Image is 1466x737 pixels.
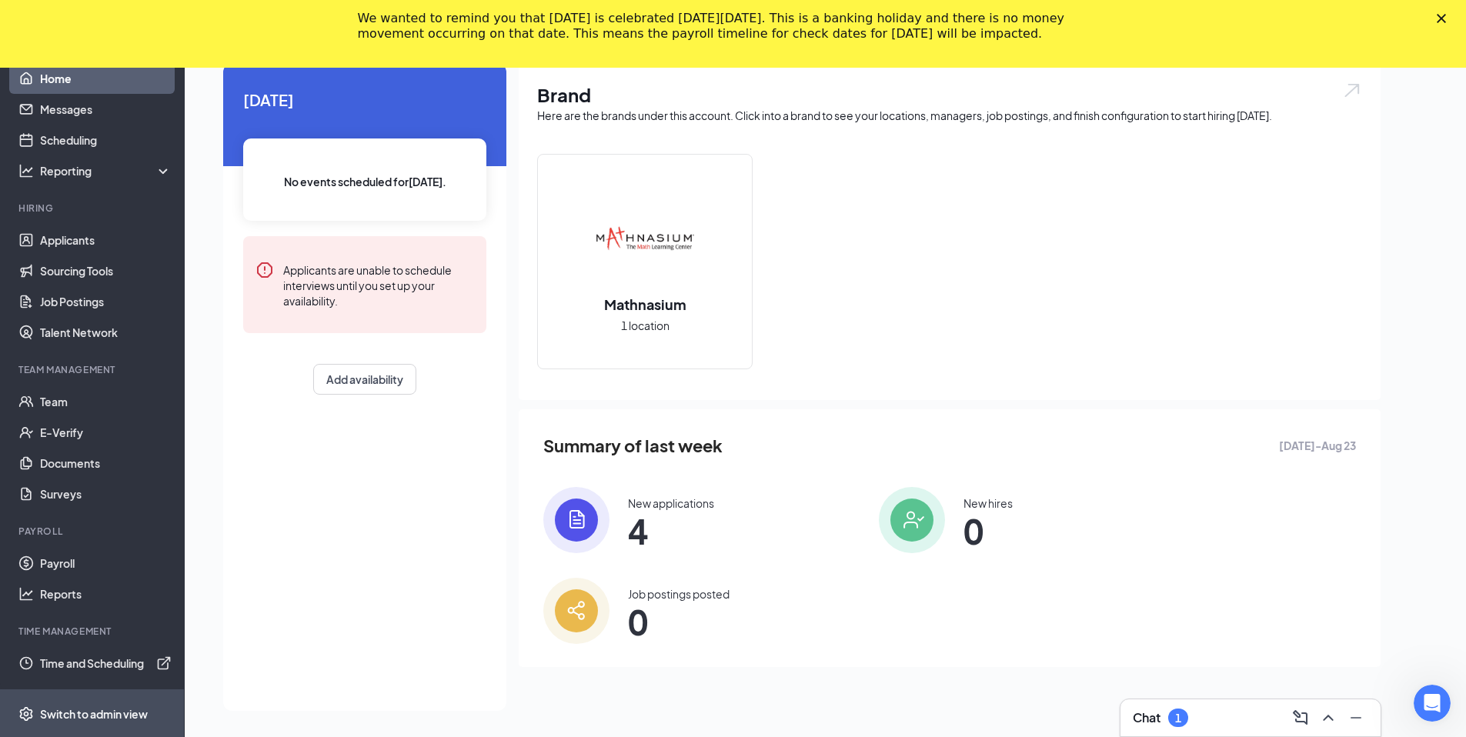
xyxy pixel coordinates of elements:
[621,317,670,334] span: 1 location
[596,190,694,288] img: Mathnasium
[543,432,723,459] span: Summary of last week
[40,255,172,286] a: Sourcing Tools
[1342,82,1362,99] img: open.6027fd2a22e1237b5b06.svg
[1316,705,1341,730] button: ChevronUp
[40,579,172,609] a: Reports
[18,163,34,178] svg: Analysis
[40,63,172,94] a: Home
[18,363,169,376] div: Team Management
[255,261,274,279] svg: Error
[963,517,1013,545] span: 0
[40,386,172,417] a: Team
[1288,705,1313,730] button: ComposeMessage
[243,88,486,112] span: [DATE]
[628,495,714,511] div: New applications
[40,417,172,448] a: E-Verify
[1347,709,1365,727] svg: Minimize
[537,82,1362,108] h1: Brand
[628,517,714,545] span: 4
[543,487,609,553] img: icon
[358,11,1084,42] div: We wanted to remind you that [DATE] is celebrated [DATE][DATE]. This is a banking holiday and the...
[40,317,172,348] a: Talent Network
[40,448,172,479] a: Documents
[1175,712,1181,725] div: 1
[18,706,34,722] svg: Settings
[18,202,169,215] div: Hiring
[40,125,172,155] a: Scheduling
[40,286,172,317] a: Job Postings
[537,108,1362,123] div: Here are the brands under this account. Click into a brand to see your locations, managers, job p...
[628,608,730,635] span: 0
[283,261,474,308] div: Applicants are unable to schedule interviews until you set up your availability.
[18,625,169,638] div: TIME MANAGEMENT
[40,94,172,125] a: Messages
[40,548,172,579] a: Payroll
[1319,709,1337,727] svg: ChevronUp
[40,479,172,509] a: Surveys
[40,163,172,178] div: Reporting
[284,173,446,190] span: No events scheduled for [DATE] .
[40,706,148,722] div: Switch to admin view
[1133,709,1160,726] h3: Chat
[628,586,730,602] div: Job postings posted
[1279,437,1356,454] span: [DATE] - Aug 23
[589,295,702,314] h2: Mathnasium
[313,364,416,395] button: Add availability
[40,648,172,679] a: Time and SchedulingExternalLink
[963,495,1013,511] div: New hires
[1437,14,1452,23] div: Close
[543,578,609,644] img: icon
[1344,705,1368,730] button: Minimize
[18,525,169,538] div: Payroll
[1291,709,1310,727] svg: ComposeMessage
[40,225,172,255] a: Applicants
[1414,685,1451,722] iframe: Intercom live chat
[879,487,945,553] img: icon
